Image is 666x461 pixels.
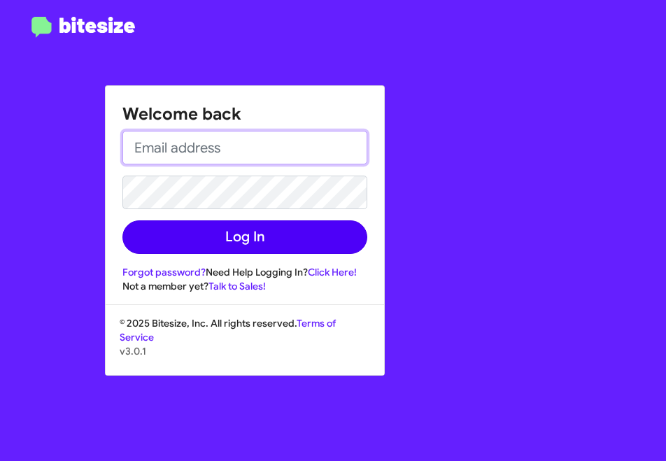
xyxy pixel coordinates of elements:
a: Forgot password? [122,266,206,278]
p: v3.0.1 [120,344,370,358]
div: Need Help Logging In? [122,265,367,279]
a: Talk to Sales! [208,280,266,292]
a: Click Here! [308,266,357,278]
div: Not a member yet? [122,279,367,293]
button: Log In [122,220,367,254]
h1: Welcome back [122,103,367,125]
div: © 2025 Bitesize, Inc. All rights reserved. [106,316,384,375]
input: Email address [122,131,367,164]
